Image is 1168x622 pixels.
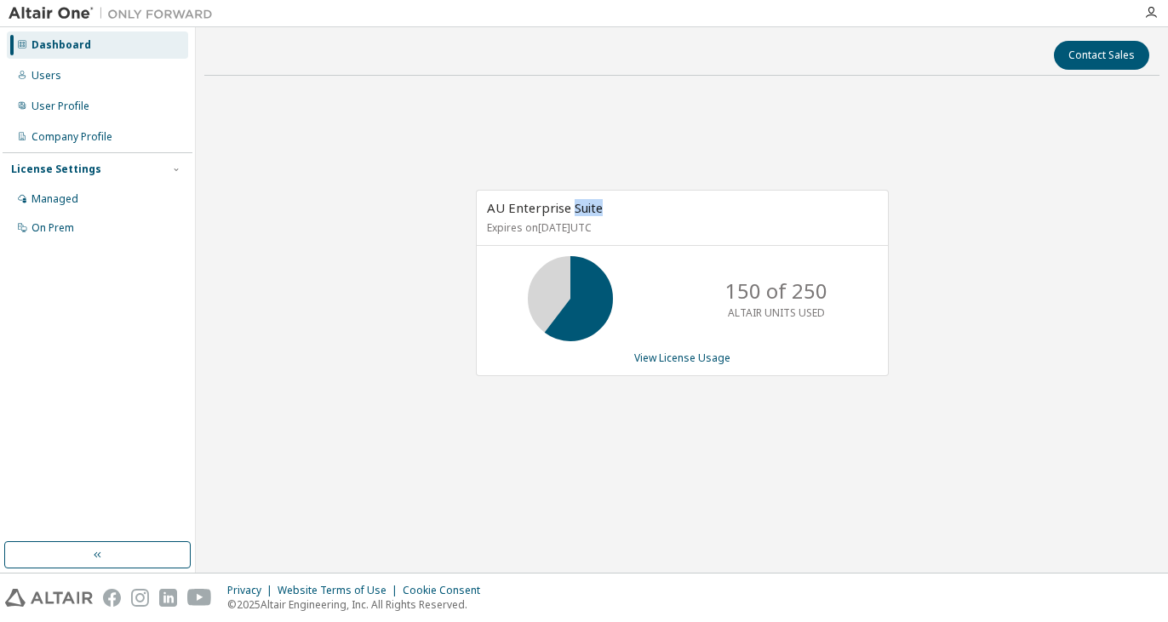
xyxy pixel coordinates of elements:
[227,597,490,612] p: © 2025 Altair Engineering, Inc. All Rights Reserved.
[31,130,112,144] div: Company Profile
[227,584,278,597] div: Privacy
[487,220,873,235] p: Expires on [DATE] UTC
[187,589,212,607] img: youtube.svg
[728,305,825,320] p: ALTAIR UNITS USED
[31,69,61,83] div: Users
[31,38,91,52] div: Dashboard
[31,221,74,235] div: On Prem
[31,100,89,113] div: User Profile
[103,589,121,607] img: facebook.svg
[5,589,93,607] img: altair_logo.svg
[131,589,149,607] img: instagram.svg
[403,584,490,597] div: Cookie Consent
[725,277,827,305] p: 150 of 250
[634,351,730,365] a: View License Usage
[11,163,101,176] div: License Settings
[278,584,403,597] div: Website Terms of Use
[1054,41,1149,70] button: Contact Sales
[31,192,78,206] div: Managed
[487,199,603,216] span: AU Enterprise Suite
[159,589,177,607] img: linkedin.svg
[9,5,221,22] img: Altair One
